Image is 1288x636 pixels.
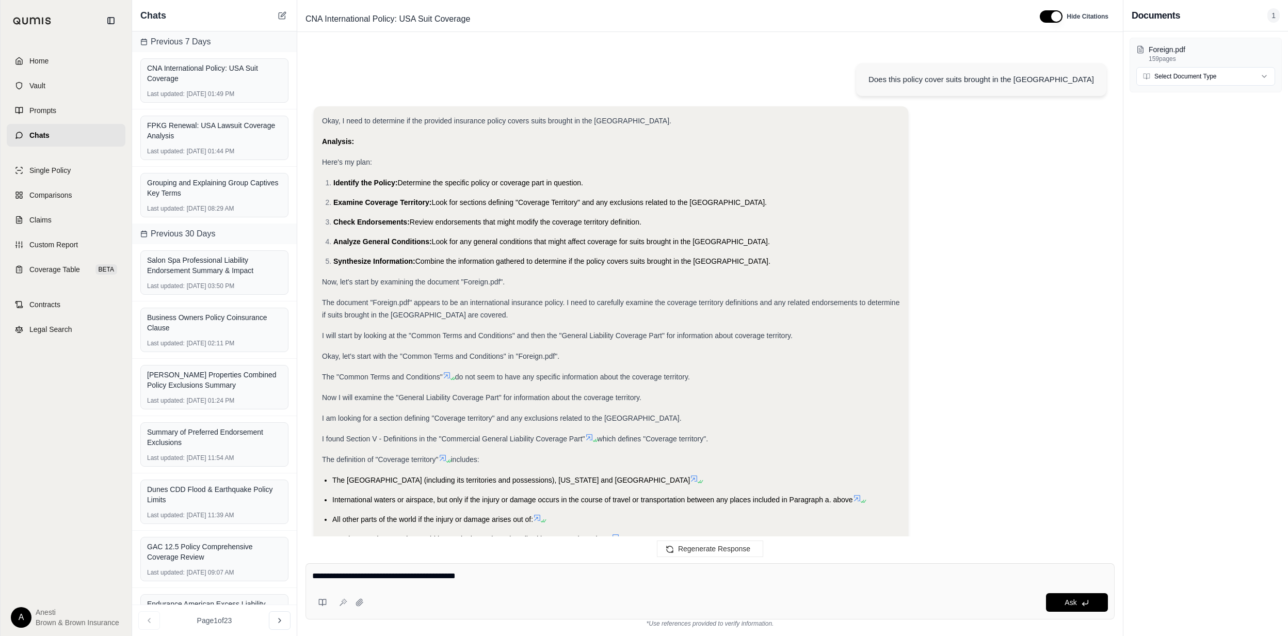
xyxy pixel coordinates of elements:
[147,282,282,290] div: [DATE] 03:50 PM
[147,147,282,155] div: [DATE] 01:44 PM
[7,293,125,316] a: Contracts
[7,233,125,256] a: Custom Report
[197,615,232,626] span: Page 1 of 23
[147,599,282,619] div: Endurance American Excess Liability Policy Review
[332,515,533,523] span: All other parts of the world if the injury or damage arises out of:
[147,484,282,505] div: Dunes CDD Flood & Earthquake Policy Limits
[1267,8,1280,23] span: 1
[147,568,282,577] div: [DATE] 09:07 AM
[7,50,125,72] a: Home
[147,568,185,577] span: Last updated:
[147,396,282,405] div: [DATE] 01:24 PM
[147,178,282,198] div: Grouping and Explaining Group Captives Key Terms
[147,90,185,98] span: Last updated:
[147,204,185,213] span: Last updated:
[147,542,282,562] div: GAC 12.5 Policy Comprehensive Coverage Review
[147,90,282,98] div: [DATE] 01:49 PM
[132,31,297,52] div: Previous 7 Days
[29,56,49,66] span: Home
[147,339,282,347] div: [DATE] 02:11 PM
[322,331,793,340] span: I will start by looking at the "Common Terms and Conditions" and then the "General Liability Cove...
[657,540,763,557] button: Regenerate Response
[140,8,166,23] span: Chats
[147,396,185,405] span: Last updated:
[7,124,125,147] a: Chats
[1132,8,1180,23] h3: Documents
[147,204,282,213] div: [DATE] 08:29 AM
[29,165,71,176] span: Single Policy
[322,117,671,125] span: Okay, I need to determine if the provided insurance policy covers suits brought in the [GEOGRAPHI...
[147,147,185,155] span: Last updated:
[1149,44,1275,55] p: Foreign.pdf
[29,264,80,275] span: Coverage Table
[29,299,60,310] span: Contracts
[455,373,690,381] span: do not seem to have any specific information about the coverage territory.
[322,373,443,381] span: The "Common Terms and Conditions"
[29,240,78,250] span: Custom Report
[7,159,125,182] a: Single Policy
[322,298,899,319] span: The document "Foreign.pdf" appears to be an international insurance policy. I need to carefully e...
[333,179,397,187] span: Identify the Policy:
[451,455,479,464] span: includes:
[147,427,282,448] div: Summary of Preferred Endorsement Exclusions
[431,198,767,206] span: Look for sections defining "Coverage Territory" and any exclusions related to the [GEOGRAPHIC_DATA].
[1065,598,1076,607] span: Ask
[333,237,432,246] span: Analyze General Conditions:
[415,257,770,265] span: Combine the information gathered to determine if the policy covers suits brought in the [GEOGRAPH...
[29,130,50,140] span: Chats
[332,496,853,504] span: International waters or airspace, but only if the injury or damage occurs in the course of travel...
[322,414,682,422] span: I am looking for a section defining "Coverage territory" and any exclusions related to the [GEOGR...
[1046,593,1108,612] button: Ask
[147,511,282,519] div: [DATE] 11:39 AM
[678,545,750,553] span: Regenerate Response
[147,255,282,276] div: Salon Spa Professional Liability Endorsement Summary & Impact
[322,137,354,146] strong: Analysis:
[147,63,282,84] div: CNA International Policy: USA Suit Coverage
[132,224,297,244] div: Previous 30 Days
[305,619,1115,628] div: *Use references provided to verify information.
[147,370,282,390] div: [PERSON_NAME] Properties Combined Policy Exclusions Summary
[276,9,288,22] button: New Chat
[410,218,641,226] span: Review endorsements that might modify the coverage territory definition.
[1149,55,1275,63] p: 159 pages
[432,237,770,246] span: Look for any general conditions that might affect coverage for suits brought in the [GEOGRAPHIC_D...
[147,282,185,290] span: Last updated:
[7,184,125,206] a: Comparisons
[147,312,282,333] div: Business Owners Policy Coinsurance Clause
[13,17,52,25] img: Qumis Logo
[322,352,559,360] span: Okay, let's start with the "Common Terms and Conditions" in "Foreign.pdf".
[322,158,372,166] span: Here's my plan:
[7,74,125,97] a: Vault
[332,476,690,484] span: The [GEOGRAPHIC_DATA] (including its territories and possessions), [US_STATE] and [GEOGRAPHIC_DATA]
[147,454,185,462] span: Last updated:
[1067,12,1108,21] span: Hide Citations
[322,278,505,286] span: Now, let's start by examining the document "Foreign.pdf".
[332,535,611,543] span: Goods or products made or sold by you in the territory described in Paragraph a. above
[29,215,52,225] span: Claims
[95,264,117,275] span: BETA
[29,81,45,91] span: Vault
[11,607,31,628] div: A
[868,73,1094,86] div: Does this policy cover suits brought in the [GEOGRAPHIC_DATA]
[36,607,119,617] span: Anesti
[301,11,474,27] span: CNA International Policy: USA Suit Coverage
[7,209,125,231] a: Claims
[7,318,125,341] a: Legal Search
[322,393,641,402] span: Now I will examine the "General Liability Coverage Part" for information about the coverage terri...
[29,190,72,200] span: Comparisons
[29,324,72,335] span: Legal Search
[29,105,56,116] span: Prompts
[147,511,185,519] span: Last updated:
[147,339,185,347] span: Last updated:
[7,258,125,281] a: Coverage TableBETA
[1136,44,1275,63] button: Foreign.pdf159pages
[103,12,119,29] button: Collapse sidebar
[397,179,583,187] span: Determine the specific policy or coverage part in question.
[147,120,282,141] div: FPKG Renewal: USA Lawsuit Coverage Analysis
[333,257,415,265] span: Synthesize Information:
[333,198,431,206] span: Examine Coverage Territory:
[322,455,439,464] span: The definition of "Coverage territory"
[301,11,1027,27] div: Edit Title
[333,218,410,226] span: Check Endorsements:
[598,435,709,443] span: which defines "Coverage territory".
